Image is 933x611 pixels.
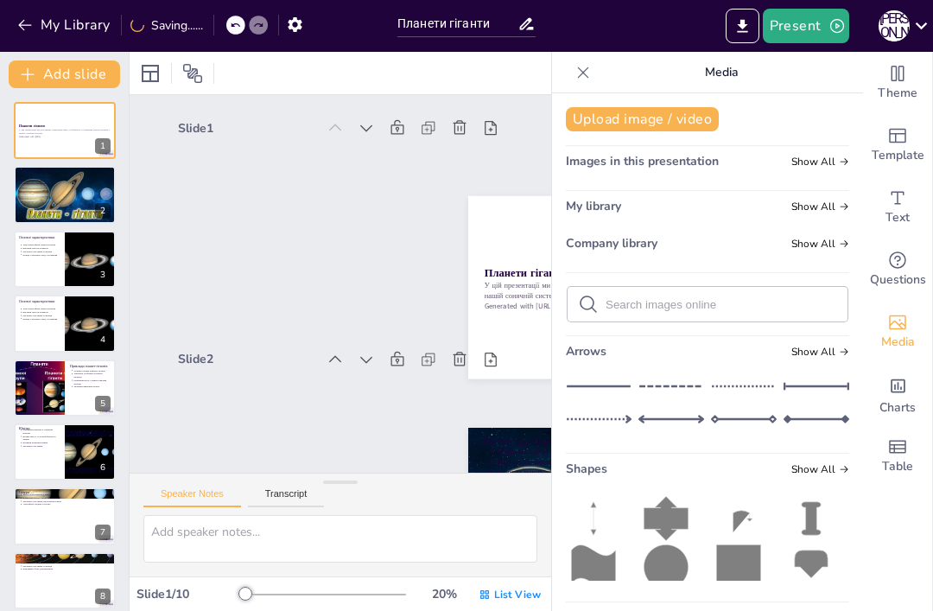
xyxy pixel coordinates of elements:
[763,9,849,43] button: Present
[879,9,910,43] button: Н [PERSON_NAME]
[95,460,111,475] div: 6
[19,129,111,135] p: У цій презентації ми розглянемо характеристики, особливості та значення планет-гігантів у нашій с...
[566,235,657,251] span: Company library
[878,84,917,103] span: Theme
[182,63,203,84] span: Position
[411,290,456,429] div: Slide 2
[22,308,60,311] p: Товсті атмосфери планет-гігантів
[597,52,846,93] p: Media
[13,11,117,39] button: My Library
[22,172,111,175] p: Планети-гіганти - це великі газові планети
[22,311,60,315] p: Високий тиск на планетах
[14,423,116,481] div: 6
[22,500,111,504] p: Численні супутники, включаючи Титан
[276,63,307,147] strong: Планети гіганти
[791,200,849,213] span: Show all
[136,586,240,602] div: Slide 1 / 10
[566,107,719,131] button: Upload image / video
[863,363,932,425] div: Add charts and graphs
[22,250,60,253] p: Численні супутники та кільця
[879,398,916,417] span: Charts
[95,203,111,219] div: 2
[22,246,60,250] p: Високий тиск на планетах
[22,429,60,435] p: Найбільша планета в сонячній системі
[22,568,111,571] p: Важливий об'єкт для вивчення
[248,488,325,507] button: Transcript
[566,198,621,214] span: My library
[863,239,932,301] div: Get real-time input from your audience
[872,146,924,165] span: Template
[130,17,203,34] div: Saving......
[22,179,111,182] p: Вони не мають твердої поверхні
[882,457,913,476] span: Table
[95,396,111,411] div: 5
[95,332,111,347] div: 4
[19,299,60,304] p: Основні характеристики
[14,231,116,288] div: 3
[22,442,60,445] p: Великий червоний пляма
[791,346,849,358] span: Show all
[73,369,111,372] p: Чотири основні планети-гіганти
[19,169,111,174] p: Вступ до планет-гігантів
[22,317,60,321] p: Кільця з частинок льоду та каміння
[14,102,116,159] div: 1
[791,156,849,168] span: Show all
[863,114,932,176] div: Add ready made slides
[566,153,719,169] span: Images in this presentation
[22,493,111,497] p: Друга за величиною планета
[22,181,111,185] p: Складні атмосферні явища
[19,124,45,128] strong: Планети гіганти
[22,314,60,317] p: Численні супутники та кільця
[791,463,849,475] span: Show all
[14,487,116,544] div: 7
[22,561,111,564] p: Холодна атмосфера з метаном
[73,379,111,385] p: Різноманітність у нашій сонячній системі
[22,244,60,247] p: Товсті атмосфери планет-гігантів
[22,444,60,448] p: Численні супутники
[73,385,111,388] p: Значення вивчення планет
[863,425,932,487] div: Add a table
[885,208,910,227] span: Text
[879,10,910,41] div: Н [PERSON_NAME]
[863,52,932,114] div: Change the overall theme
[185,339,230,477] div: Slide 1
[136,60,164,87] div: Layout
[95,525,111,540] div: 7
[95,589,111,604] div: 8
[863,176,932,239] div: Add text boxes
[95,267,111,283] div: 3
[95,138,111,154] div: 1
[881,333,915,352] span: Media
[19,490,111,495] p: Сатурн
[791,238,849,250] span: Show all
[9,60,120,88] button: Add slide
[863,301,932,363] div: Add images, graphics, shapes or video
[22,564,111,568] p: Численні супутники та кільця
[22,497,111,500] p: Величезні кільця з льоду та каміння
[19,426,60,431] p: Юпітер
[494,588,541,601] span: List View
[22,253,60,257] p: Кільця з частинок льоду та каміння
[19,235,60,240] p: Основні характеристики
[70,363,111,368] p: Приклади планет-гігантів
[397,11,517,36] input: Insert title
[423,586,465,602] div: 20 %
[73,372,111,378] p: Унікальні особливості кожної планети
[870,270,926,290] span: Questions
[566,461,607,477] span: Shapes
[14,360,116,417] div: 5
[14,166,116,223] div: 2
[22,435,60,441] p: Велика маса у 318 разів більша за Землю
[19,554,111,559] p: Уран
[19,135,111,138] p: Generated with [URL]
[22,557,111,561] p: Обертається на боці
[143,488,241,507] button: Speaker Notes
[22,503,111,506] p: Атмосфера з водню та гелію
[22,175,111,179] p: Ці планети мають величезну масу та об'єм
[566,343,606,360] span: Arrows
[14,295,116,352] div: 4
[606,298,837,311] input: Search images online
[14,552,116,609] div: 8
[726,9,759,43] button: Export to PowerPoint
